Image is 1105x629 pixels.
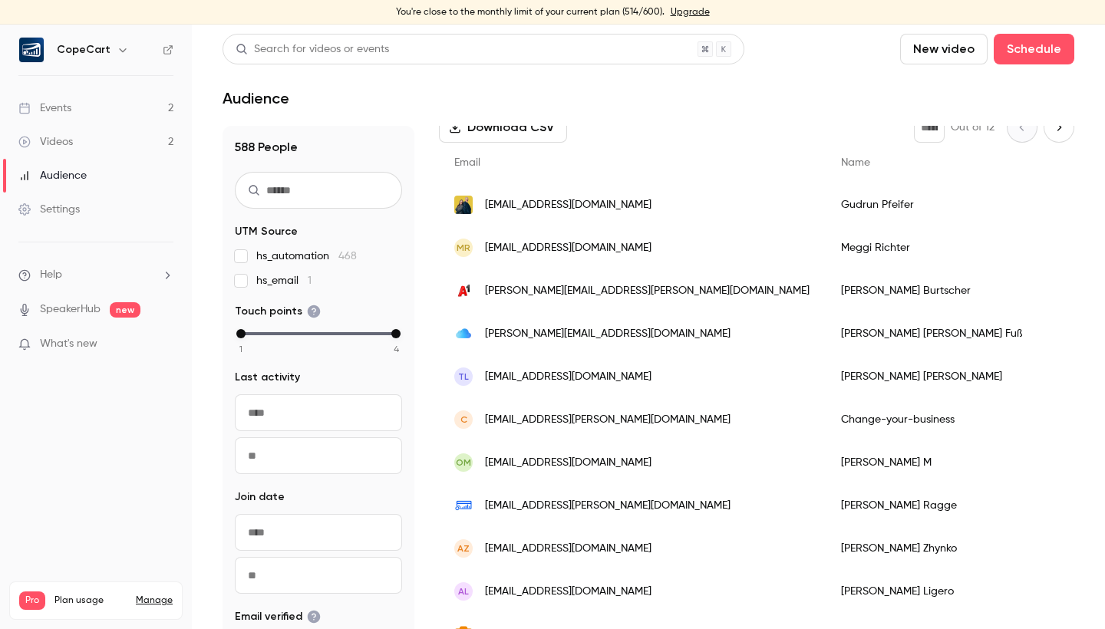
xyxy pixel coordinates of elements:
div: Search for videos or events [236,41,389,58]
img: menschenundwege.de [454,195,473,215]
button: Download CSV [439,112,567,143]
div: Videos [18,134,73,150]
span: UTM Source [235,224,298,239]
div: max [391,329,401,338]
span: MR [457,241,470,255]
span: new [110,302,140,318]
p: Out of 12 [951,120,995,135]
span: Name [841,157,870,168]
div: min [236,329,246,338]
span: OM [456,456,471,469]
li: help-dropdown-opener [18,267,173,283]
h1: 588 People [235,138,402,156]
span: [PERSON_NAME][EMAIL_ADDRESS][PERSON_NAME][DOMAIN_NAME] [485,283,810,299]
span: TL [458,370,469,384]
button: Next page [1044,112,1074,143]
span: 1 [308,275,312,286]
div: Settings [18,202,80,217]
span: Help [40,267,62,283]
span: [EMAIL_ADDRESS][DOMAIN_NAME] [485,369,651,385]
span: [EMAIL_ADDRESS][PERSON_NAME][DOMAIN_NAME] [485,498,731,514]
span: AL [458,585,469,598]
span: [EMAIL_ADDRESS][DOMAIN_NAME] [485,197,651,213]
span: [EMAIL_ADDRESS][DOMAIN_NAME] [485,541,651,557]
span: Last activity [235,370,300,385]
a: SpeakerHub [40,301,101,318]
img: copecart.com [454,496,473,515]
span: Email verified [235,609,321,624]
span: [EMAIL_ADDRESS][PERSON_NAME][DOMAIN_NAME] [485,412,731,428]
span: What's new [40,336,97,352]
span: hs_email [256,273,312,288]
h6: CopeCart [57,42,110,58]
iframe: Noticeable Trigger [155,338,173,351]
span: 4 [394,342,399,356]
span: Email [454,157,480,168]
span: C [460,413,467,426]
span: 468 [338,251,357,262]
span: AZ [457,542,470,555]
button: New video [900,34,988,64]
span: [EMAIL_ADDRESS][DOMAIN_NAME] [485,584,651,600]
img: me.com [454,324,473,343]
span: Plan usage [54,594,127,607]
h1: Audience [223,89,289,107]
a: Manage [136,594,173,607]
span: [EMAIL_ADDRESS][DOMAIN_NAME] [485,240,651,256]
button: Schedule [994,34,1074,64]
span: hs_automation [256,249,357,264]
span: Pro [19,591,45,610]
a: Upgrade [671,6,710,18]
span: [EMAIL_ADDRESS][DOMAIN_NAME] [485,455,651,471]
div: Audience [18,168,87,183]
span: [PERSON_NAME][EMAIL_ADDRESS][DOMAIN_NAME] [485,326,731,342]
img: CopeCart [19,38,44,62]
img: aon.at [454,282,473,300]
span: Join date [235,489,285,505]
span: 1 [239,342,242,356]
div: Events [18,100,71,116]
span: Touch points [235,304,321,319]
